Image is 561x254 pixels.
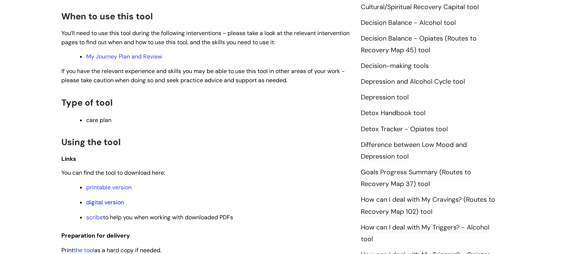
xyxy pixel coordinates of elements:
span: Links [61,155,76,163]
a: Detox Handbook tool [361,109,425,118]
span: You’ll need to use this tool during the following interventions - please take a look at the relev... [61,29,350,46]
span: to help you when working with downloaded PDFs [86,213,233,221]
span: If you have the relevant experience and skills you may be able to use this tool in other areas of... [61,67,345,84]
a: Detox Tracker - Opiates tool [361,125,448,134]
span: You can find the tool to download here: [61,169,165,177]
a: How can I deal with My Cravings? (Routes to Recovery Map 102) tool [361,195,495,216]
a: Decision-making tools [361,61,429,71]
span: Using the tool [61,136,121,148]
a: Difference between Low Mood and Depression tool [361,140,467,162]
a: Decision Balance - Opiates (Routes to Recovery Map 45) tool [361,34,477,55]
a: digital version [86,198,124,206]
a: scribe [86,213,103,221]
span: When to use this tool [61,11,153,22]
a: My Journey Plan and Review [86,53,162,60]
span: care plan [86,116,111,124]
a: Depression tool [361,93,409,102]
span: Type of tool [61,97,112,108]
a: printable version [86,183,131,191]
span: Print as a hard copy if needed. [61,246,161,254]
a: How can I deal with My Triggers? - Alcohol tool [361,223,489,244]
span: Preparation for delivery [61,232,130,239]
a: Goals Progress Summary (Routes to Recovery Map 37) tool [361,168,471,189]
a: Cultural/Spiritual Recovery Capital tool [361,3,479,12]
a: Decision Balance - Alcohol tool [361,18,456,28]
a: the tool [74,246,94,254]
a: Depression and Alcohol Cycle tool [361,77,465,87]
